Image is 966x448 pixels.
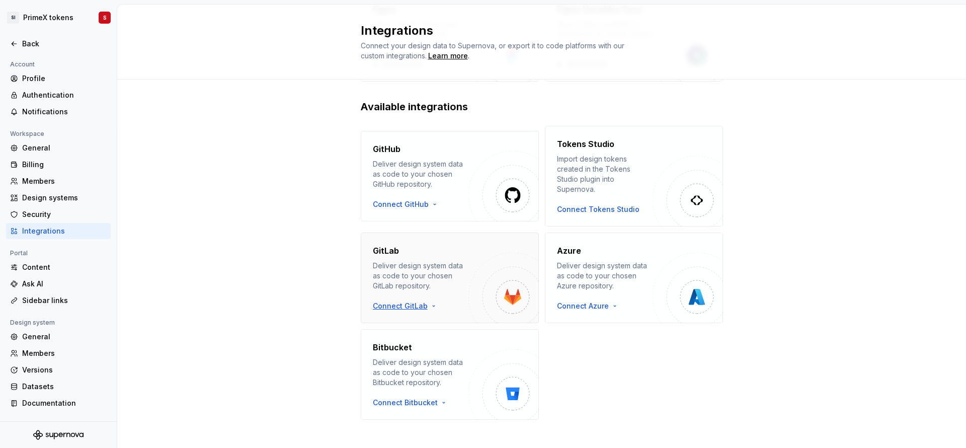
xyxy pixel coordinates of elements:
[22,262,107,272] div: Content
[428,51,468,61] a: Learn more
[373,245,399,257] h4: GitLab
[373,398,452,408] button: Connect Bitbucket
[22,382,107,392] div: Datasets
[22,295,107,306] div: Sidebar links
[361,23,711,39] h2: Integrations
[361,41,626,60] span: Connect your design data to Supernova, or export it to code platforms with our custom integrations.
[6,345,111,361] a: Members
[361,233,539,323] button: GitLabDeliver design system data as code to your chosen GitLab repository.Connect GitLab
[6,379,111,395] a: Datasets
[6,128,48,140] div: Workspace
[361,329,539,420] button: BitbucketDeliver design system data as code to your chosen Bitbucket repository.Connect Bitbucket
[373,341,412,353] h4: Bitbucket
[373,199,443,209] button: Connect GitHub
[6,276,111,292] a: Ask AI
[22,193,107,203] div: Design systems
[6,70,111,87] a: Profile
[6,329,111,345] a: General
[6,317,59,329] div: Design system
[22,226,107,236] div: Integrations
[22,160,107,170] div: Billing
[22,143,107,153] div: General
[6,157,111,173] a: Billing
[22,73,107,84] div: Profile
[373,199,429,209] span: Connect GitHub
[6,58,39,70] div: Account
[557,154,653,194] div: Import design tokens created in the Tokens Studio plugin into Supernova.
[6,36,111,52] a: Back
[33,430,84,440] svg: Supernova Logo
[6,259,111,275] a: Content
[22,39,107,49] div: Back
[373,261,468,291] div: Deliver design system data as code to your chosen GitLab repository.
[557,245,581,257] h4: Azure
[22,107,107,117] div: Notifications
[103,14,107,22] div: S
[373,301,428,311] span: Connect GitLab
[373,143,400,155] h4: GitHub
[6,87,111,103] a: Authentication
[7,12,19,24] div: SI
[6,190,111,206] a: Design systems
[557,301,609,311] span: Connect Azure
[22,332,107,342] div: General
[557,261,653,291] div: Deliver design system data as code to your chosen Azure repository.
[6,247,32,259] div: Portal
[361,126,539,227] button: GitHubDeliver design system data as code to your chosen GitHub repository.Connect GitHub
[22,209,107,219] div: Security
[22,398,107,408] div: Documentation
[557,204,639,214] button: Connect Tokens Studio
[6,395,111,411] a: Documentation
[6,104,111,120] a: Notifications
[373,398,438,408] span: Connect Bitbucket
[6,223,111,239] a: Integrations
[22,279,107,289] div: Ask AI
[427,52,469,60] span: .
[361,100,723,114] h2: Available integrations
[557,138,614,150] h4: Tokens Studio
[6,173,111,189] a: Members
[22,348,107,358] div: Members
[6,362,111,378] a: Versions
[373,159,468,189] div: Deliver design system data as code to your chosen GitHub repository.
[22,365,107,375] div: Versions
[373,301,442,311] button: Connect GitLab
[22,90,107,100] div: Authentication
[557,301,623,311] button: Connect Azure
[6,292,111,309] a: Sidebar links
[6,140,111,156] a: General
[545,126,723,227] button: Tokens StudioImport design tokens created in the Tokens Studio plugin into Supernova.Connect Toke...
[22,176,107,186] div: Members
[545,233,723,323] button: AzureDeliver design system data as code to your chosen Azure repository.Connect Azure
[2,7,115,29] button: SIPrimeX tokensS
[23,13,73,23] div: PrimeX tokens
[6,206,111,222] a: Security
[373,357,468,388] div: Deliver design system data as code to your chosen Bitbucket repository.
